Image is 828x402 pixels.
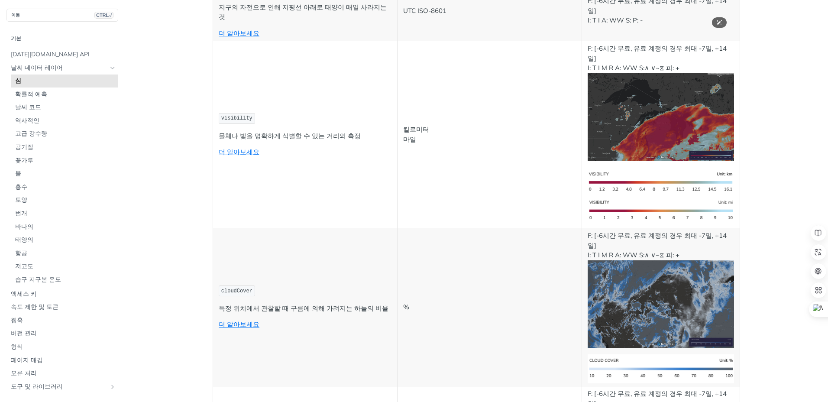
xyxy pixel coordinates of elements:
[588,196,734,225] img: visibility-us
[219,29,259,37] a: 더 알아보세요
[588,299,734,308] span: Expand image
[11,247,118,260] a: 항공
[11,369,116,378] span: 오류 처리
[11,383,107,391] span: 도구 및 라이브러리
[11,316,116,325] span: 웹훅
[11,207,118,220] a: 번개
[109,65,116,71] button: 날씨 데이터 레이어의 하위 페이지 숨기기
[403,125,576,144] p: 킬로미터 마일
[15,90,116,99] span: 확률적 예측
[11,154,118,167] a: 꽃가루
[15,169,116,178] span: 불
[6,288,118,301] a: 액세스 키
[6,327,118,340] a: 버전 관리
[6,354,118,367] a: 페이지 매김
[219,131,391,141] p: 물체나 빛을 명확하게 식별할 수 있는 거리의 측정
[588,177,734,185] span: Expand image
[588,112,734,120] span: Expand image
[15,143,116,152] span: 공기질
[11,290,116,298] span: 액세스 키
[588,354,734,383] img: cloud-cover
[15,276,116,284] span: 습구 지구본 온도
[6,314,118,327] a: 웹훅
[11,88,118,101] a: 확률적 예측
[588,231,727,259] font: F: [-6시간 무료, 유료 계정의 경우 최대 -7일, +14일] I: T I M R A: WW S:∧ ∨~⧖ 피: +
[219,304,391,314] p: 특정 위치에서 관찰할 때 구름에 의해 가려지는 하늘의 비율
[11,343,116,351] span: 형식
[6,340,118,353] a: 형식
[11,356,116,365] span: 페이지 매김
[11,220,118,233] a: 바다의
[6,35,118,42] h2: 기본
[109,383,116,390] button: 도구 및 라이브러리에 대한 하위 페이지 표시
[6,380,118,393] a: 도구 및 라이브러리도구 및 라이브러리에 대한 하위 페이지 표시
[15,156,116,165] span: 꽃가루
[11,273,118,286] a: 습구 지구본 온도
[6,48,118,61] a: [DATE][DOMAIN_NAME] API
[588,260,734,348] img: 구름 덮개
[15,236,116,244] span: 태양의
[219,320,259,328] a: 더 알아보세요
[588,73,734,161] img: visibility
[6,62,118,75] a: 날씨 데이터 레이어날씨 데이터 레이어의 하위 페이지 숨기기
[588,44,727,72] font: F: [-6시간 무료, 유료 계정의 경우 최대 -7일, +14일] I: T I M R A: WW S:∧ ∨~⧖ 피: +
[15,117,116,125] span: 역사적인
[6,301,118,314] a: 속도 제한 및 토큰
[403,302,576,312] p: %
[15,262,116,271] span: 저고도
[15,249,116,258] span: 항공
[219,148,259,156] a: 더 알아보세요
[11,127,118,140] a: 고급 강수량
[588,364,734,372] span: Expand image
[15,130,116,138] span: 고급 강수량
[221,115,252,121] span: visibility
[588,206,734,214] span: Expand image
[11,329,116,338] span: 버전 관리
[6,9,118,22] button: 이동CTRL-/
[15,103,116,112] span: 날씨 코드
[11,50,116,59] span: [DATE][DOMAIN_NAME] API
[11,194,118,207] a: 토양
[11,141,118,154] a: 공기질
[11,303,116,311] span: 속도 제한 및 토큰
[11,181,118,194] a: 홍수
[11,167,118,180] a: 불
[11,101,118,114] a: 날씨 코드
[11,75,118,88] a: 심
[588,168,734,197] img: visibility-si
[11,12,20,18] font: 이동
[15,209,116,218] span: 번개
[6,367,118,380] a: 오류 처리
[219,3,391,22] p: 지구의 자전으로 인해 지평선 아래로 태양이 매일 사라지는 것
[15,77,116,85] span: 심
[15,223,116,231] span: 바다의
[403,6,576,16] p: UTC ISO-8601
[11,260,118,273] a: 저고도
[221,288,252,294] span: cloudCover
[11,64,107,72] span: 날씨 데이터 레이어
[15,183,116,191] span: 홍수
[94,12,113,19] span: CTRL-/
[11,114,118,127] a: 역사적인
[11,233,118,246] a: 태양의
[15,196,116,204] span: 토양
